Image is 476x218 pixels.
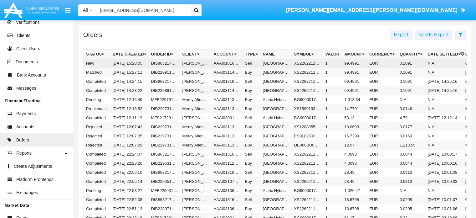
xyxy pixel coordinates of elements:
span: Verifications [16,19,39,26]
span: Client Users [16,45,40,52]
img: Logo image [3,1,60,19]
span: Bank Accounts [17,72,46,78]
span: Reports [16,150,32,157]
input: Search [97,4,189,16]
span: Platform Frontends [16,176,54,183]
span: Documents [16,59,38,65]
span: Clients [17,32,30,39]
a: All [78,7,97,13]
span: Messages [16,85,36,92]
span: All [83,8,88,13]
span: Payments [16,110,36,117]
span: Accounts [16,124,34,130]
a: [PERSON_NAME][EMAIL_ADDRESS][PERSON_NAME][DOMAIN_NAME] [283,2,468,19]
span: Create Adjustments [14,163,52,170]
span: [PERSON_NAME][EMAIL_ADDRESS][PERSON_NAME][DOMAIN_NAME] [286,8,458,13]
span: Exchanges [16,189,38,196]
span: Orders [16,137,29,143]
